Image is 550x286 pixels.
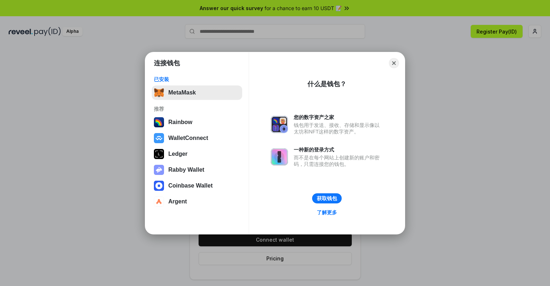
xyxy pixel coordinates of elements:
div: Coinbase Wallet [168,182,213,189]
button: Ledger [152,147,242,161]
img: svg+xml,%3Csvg%20width%3D%2228%22%20height%3D%2228%22%20viewBox%3D%220%200%2028%2028%22%20fill%3D... [154,197,164,207]
div: WalletConnect [168,135,208,141]
button: Coinbase Wallet [152,179,242,193]
button: WalletConnect [152,131,242,145]
button: Rabby Wallet [152,163,242,177]
div: 一种新的登录方式 [294,146,383,153]
div: 已安装 [154,76,240,83]
img: svg+xml,%3Csvg%20width%3D%2228%22%20height%3D%2228%22%20viewBox%3D%220%200%2028%2028%22%20fill%3D... [154,133,164,143]
div: Rainbow [168,119,192,126]
button: 获取钱包 [312,193,342,203]
button: Argent [152,194,242,209]
h1: 连接钱包 [154,59,180,67]
div: 您的数字资产之家 [294,114,383,120]
div: 获取钱包 [317,195,337,202]
div: 推荐 [154,106,240,112]
img: svg+xml,%3Csvg%20xmlns%3D%22http%3A%2F%2Fwww.w3.org%2F2000%2Fsvg%22%20fill%3D%22none%22%20viewBox... [271,148,288,166]
button: MetaMask [152,85,242,100]
button: Rainbow [152,115,242,129]
div: Rabby Wallet [168,167,204,173]
img: svg+xml,%3Csvg%20xmlns%3D%22http%3A%2F%2Fwww.w3.org%2F2000%2Fsvg%22%20fill%3D%22none%22%20viewBox... [154,165,164,175]
img: svg+xml,%3Csvg%20width%3D%2228%22%20height%3D%2228%22%20viewBox%3D%220%200%2028%2028%22%20fill%3D... [154,181,164,191]
img: svg+xml,%3Csvg%20xmlns%3D%22http%3A%2F%2Fwww.w3.org%2F2000%2Fsvg%22%20width%3D%2228%22%20height%3... [154,149,164,159]
div: 而不是在每个网站上创建新的账户和密码，只需连接您的钱包。 [294,154,383,167]
div: 钱包用于发送、接收、存储和显示像以太坊和NFT这样的数字资产。 [294,122,383,135]
img: svg+xml,%3Csvg%20xmlns%3D%22http%3A%2F%2Fwww.w3.org%2F2000%2Fsvg%22%20fill%3D%22none%22%20viewBox... [271,116,288,133]
div: Ledger [168,151,187,157]
div: 什么是钱包？ [307,80,346,88]
img: svg+xml,%3Csvg%20width%3D%22120%22%20height%3D%22120%22%20viewBox%3D%220%200%20120%20120%22%20fil... [154,117,164,127]
a: 了解更多 [312,208,341,217]
div: 了解更多 [317,209,337,216]
div: Argent [168,198,187,205]
div: MetaMask [168,89,196,96]
button: Close [389,58,399,68]
img: svg+xml,%3Csvg%20fill%3D%22none%22%20height%3D%2233%22%20viewBox%3D%220%200%2035%2033%22%20width%... [154,88,164,98]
